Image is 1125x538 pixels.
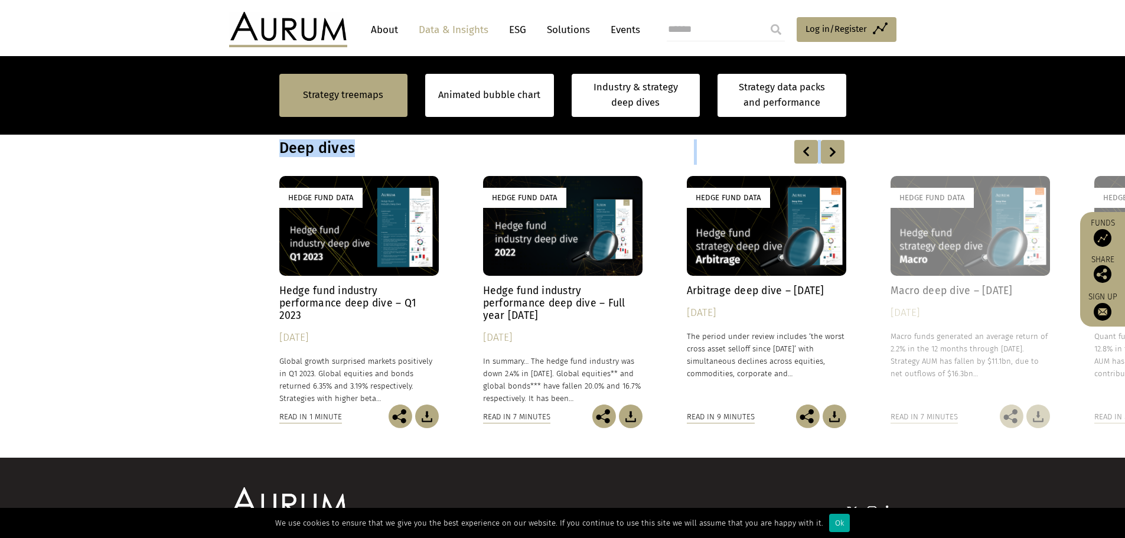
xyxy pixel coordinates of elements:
img: Access Funds [1094,229,1111,247]
img: Download Article [619,405,643,428]
div: Hedge Fund Data [483,188,566,207]
div: Read in 9 minutes [687,410,755,423]
img: Sign up to our newsletter [1094,303,1111,321]
span: Log in/Register [806,22,867,36]
p: Global growth surprised markets positively in Q1 2023. Global equities and bonds returned 6.35% a... [279,355,439,405]
img: Aurum [229,12,347,47]
h4: Macro deep dive – [DATE] [891,285,1050,297]
div: Ok [829,514,850,532]
div: Share [1086,256,1119,283]
input: Submit [764,18,788,41]
img: Instagram icon [867,506,878,517]
a: Solutions [541,19,596,41]
p: The period under review includes ‘the worst cross asset selloff since [DATE]’ with simultaneous d... [687,330,846,380]
img: Aurum Logo [229,487,347,523]
a: Industry & strategy deep dives [572,74,700,117]
a: Funds [1086,218,1119,247]
div: [DATE] [687,305,846,321]
div: [DATE] [279,330,439,346]
a: Events [605,19,640,41]
h4: Arbitrage deep dive – [DATE] [687,285,846,297]
a: ESG [503,19,532,41]
img: Share this post [1000,405,1023,428]
p: Macro funds generated an average return of 2.2% in the 12 months through [DATE]. Strategy AUM has... [891,330,1050,380]
a: Hedge Fund Data Hedge fund industry performance deep dive – Full year [DATE] [DATE] In summary… T... [483,176,643,405]
div: Read in 7 minutes [483,410,550,423]
a: Data & Insights [413,19,494,41]
img: Share this post [1094,265,1111,283]
a: Log in/Register [797,17,896,42]
img: Linkedin icon [886,506,896,517]
a: Animated bubble chart [438,87,540,103]
div: [DATE] [483,330,643,346]
img: Share this post [389,405,412,428]
a: Strategy treemaps [303,87,383,103]
div: [DATE] [891,305,1050,321]
a: Hedge Fund Data Arbitrage deep dive – [DATE] [DATE] The period under review includes ‘the worst c... [687,176,846,405]
img: Share this post [592,405,616,428]
a: Hedge Fund Data Hedge fund industry performance deep dive – Q1 2023 [DATE] Global growth surprise... [279,176,439,405]
img: Twitter icon [846,506,858,517]
div: Hedge Fund Data [279,188,363,207]
img: Download Article [1026,405,1050,428]
div: Hedge Fund Data [687,188,770,207]
p: In summary… The hedge fund industry was down 2.4% in [DATE]. Global equities** and global bonds**... [483,355,643,405]
h4: Hedge fund industry performance deep dive – Q1 2023 [279,285,439,322]
h3: Deep dives [279,139,694,157]
img: Download Article [415,405,439,428]
h4: Hedge fund industry performance deep dive – Full year [DATE] [483,285,643,322]
a: Sign up [1086,292,1119,321]
img: Share this post [796,405,820,428]
img: Download Article [823,405,846,428]
div: Hedge Fund Data [891,188,974,207]
a: About [365,19,404,41]
div: Read in 1 minute [279,410,342,423]
div: Read in 7 minutes [891,410,958,423]
a: Strategy data packs and performance [718,74,846,117]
